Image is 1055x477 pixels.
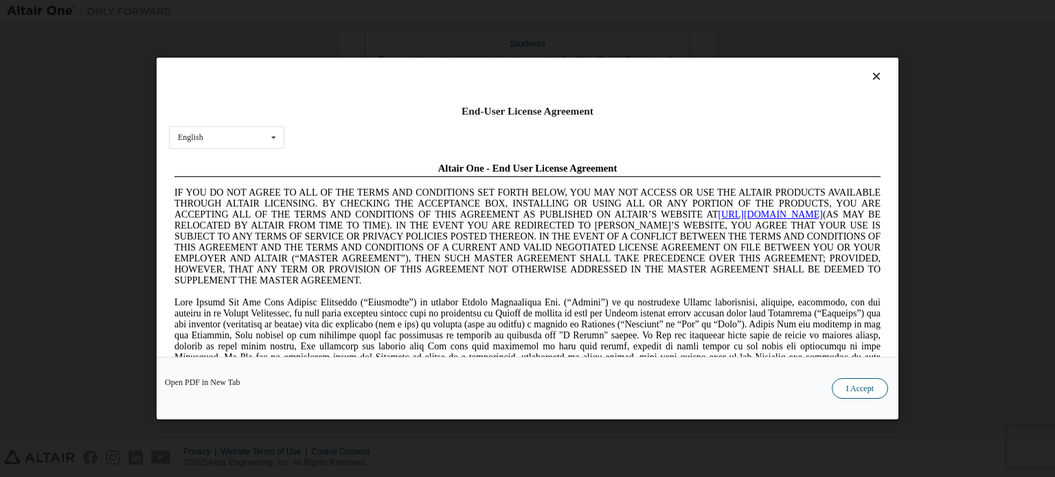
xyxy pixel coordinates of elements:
div: English [178,133,203,141]
span: Lore Ipsumd Sit Ame Cons Adipisc Elitseddo (“Eiusmodte”) in utlabor Etdolo Magnaaliqua Eni. (“Adm... [5,140,712,238]
span: IF YOU DO NOT AGREE TO ALL OF THE TERMS AND CONDITIONS SET FORTH BELOW, YOU MAY NOT ACCESS OR USE... [5,30,712,128]
span: Altair One - End User License Agreement [269,5,449,16]
a: Open PDF in New Tab [165,378,240,386]
a: [URL][DOMAIN_NAME] [549,52,654,62]
div: End-User License Agreement [169,104,886,118]
button: I Accept [832,378,888,399]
